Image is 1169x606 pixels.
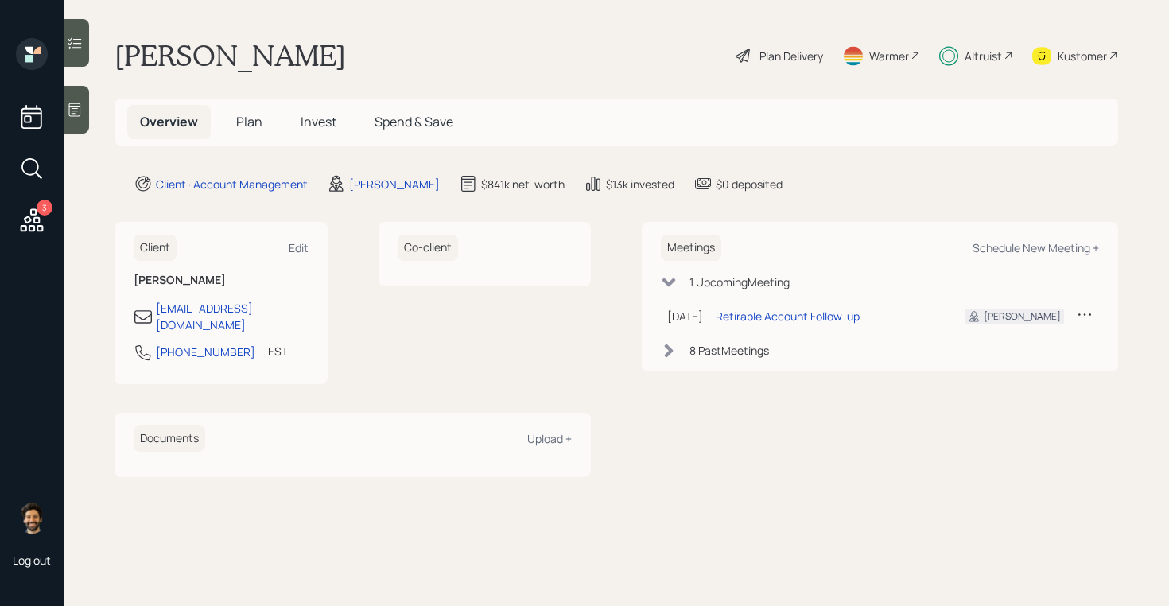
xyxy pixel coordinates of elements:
[37,200,52,216] div: 3
[115,38,346,73] h1: [PERSON_NAME]
[134,235,177,261] h6: Client
[134,425,205,452] h6: Documents
[759,48,823,64] div: Plan Delivery
[869,48,909,64] div: Warmer
[716,176,783,192] div: $0 deposited
[156,176,308,192] div: Client · Account Management
[134,274,309,287] h6: [PERSON_NAME]
[667,308,703,324] div: [DATE]
[689,274,790,290] div: 1 Upcoming Meeting
[527,431,572,446] div: Upload +
[13,553,51,568] div: Log out
[140,113,198,130] span: Overview
[1058,48,1107,64] div: Kustomer
[716,308,860,324] div: Retirable Account Follow-up
[375,113,453,130] span: Spend & Save
[301,113,336,130] span: Invest
[481,176,565,192] div: $841k net-worth
[689,342,769,359] div: 8 Past Meeting s
[661,235,721,261] h6: Meetings
[16,502,48,534] img: eric-schwartz-headshot.png
[398,235,458,261] h6: Co-client
[349,176,440,192] div: [PERSON_NAME]
[156,344,255,360] div: [PHONE_NUMBER]
[236,113,262,130] span: Plan
[156,300,309,333] div: [EMAIL_ADDRESS][DOMAIN_NAME]
[606,176,674,192] div: $13k invested
[965,48,1002,64] div: Altruist
[984,309,1061,324] div: [PERSON_NAME]
[268,343,288,359] div: EST
[289,240,309,255] div: Edit
[973,240,1099,255] div: Schedule New Meeting +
